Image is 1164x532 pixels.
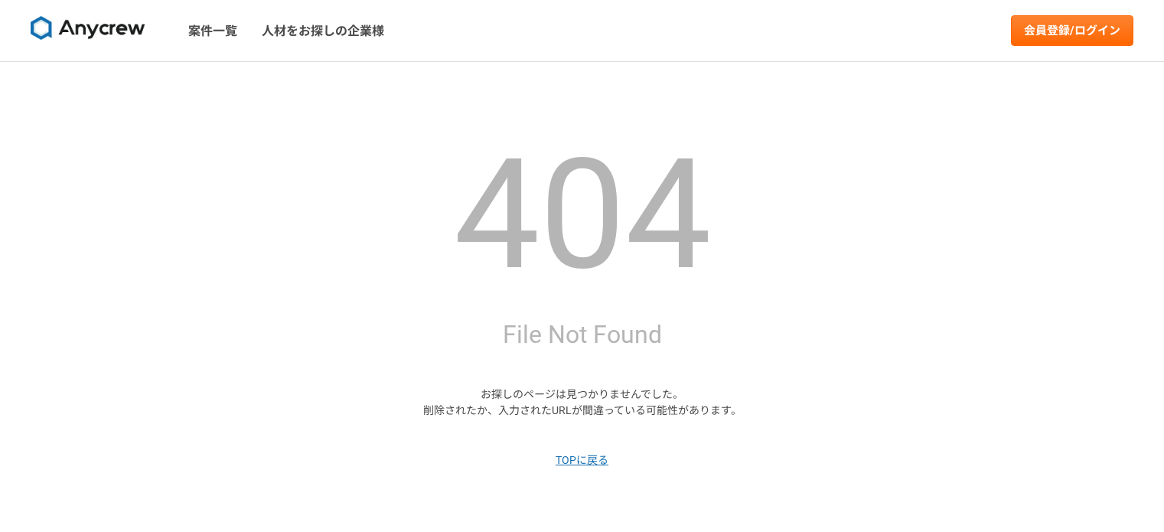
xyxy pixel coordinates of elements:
h2: File Not Found [503,316,662,353]
p: お探しのページは見つかりませんでした。 削除されたか、入力されたURLが間違っている可能性があります。 [423,387,742,419]
a: TOPに戻る [556,452,608,468]
h1: 404 [454,139,711,292]
img: 8DqYSo04kwAAAAASUVORK5CYII= [31,16,145,41]
a: 会員登録/ログイン [1011,15,1133,46]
